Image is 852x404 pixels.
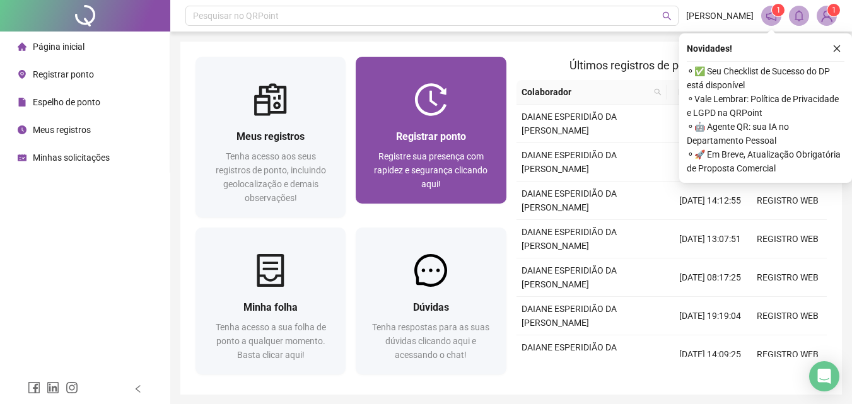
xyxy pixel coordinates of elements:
[33,42,85,52] span: Página inicial
[28,381,40,394] span: facebook
[522,188,617,212] span: DAIANE ESPERIDIÃO DA [PERSON_NAME]
[18,153,26,162] span: schedule
[522,342,617,366] span: DAIANE ESPERIDIÃO DA [PERSON_NAME]
[356,228,506,374] a: DúvidasTenha respostas para as suas dúvidas clicando aqui e acessando o chat!
[793,10,805,21] span: bell
[522,85,650,99] span: Colaborador
[18,125,26,134] span: clock-circle
[236,130,305,142] span: Meus registros
[687,42,732,55] span: Novidades !
[374,151,487,189] span: Registre sua presença com rapidez e segurança clicando aqui!
[672,143,749,182] td: [DATE] 19:38:30
[672,220,749,258] td: [DATE] 13:07:51
[569,59,773,72] span: Últimos registros de ponto sincronizados
[66,381,78,394] span: instagram
[687,147,844,175] span: ⚬ 🚀 Em Breve, Atualização Obrigatória de Proposta Comercial
[776,6,781,14] span: 1
[522,150,617,174] span: DAIANE ESPERIDIÃO DA [PERSON_NAME]
[522,265,617,289] span: DAIANE ESPERIDIÃO DA [PERSON_NAME]
[749,297,827,335] td: REGISTRO WEB
[686,9,754,23] span: [PERSON_NAME]
[356,57,506,204] a: Registrar pontoRegistre sua presença com rapidez e segurança clicando aqui!
[672,297,749,335] td: [DATE] 19:19:04
[749,182,827,220] td: REGISTRO WEB
[809,361,839,391] div: Open Intercom Messenger
[749,258,827,297] td: REGISTRO WEB
[33,97,100,107] span: Espelho de ponto
[662,11,672,21] span: search
[396,130,466,142] span: Registrar ponto
[672,182,749,220] td: [DATE] 14:12:55
[651,83,664,101] span: search
[687,64,844,92] span: ⚬ ✅ Seu Checklist de Sucesso do DP está disponível
[18,70,26,79] span: environment
[672,335,749,374] td: [DATE] 14:09:25
[243,301,298,313] span: Minha folha
[687,92,844,120] span: ⚬ Vale Lembrar: Política de Privacidade e LGPD na QRPoint
[817,6,836,25] img: 84177
[33,69,94,79] span: Registrar ponto
[672,258,749,297] td: [DATE] 08:17:25
[522,304,617,328] span: DAIANE ESPERIDIÃO DA [PERSON_NAME]
[832,6,836,14] span: 1
[372,322,489,360] span: Tenha respostas para as suas dúvidas clicando aqui e acessando o chat!
[134,384,143,393] span: left
[18,98,26,107] span: file
[687,120,844,147] span: ⚬ 🤖 Agente QR: sua IA no Departamento Pessoal
[33,153,110,163] span: Minhas solicitações
[749,220,827,258] td: REGISTRO WEB
[667,80,742,105] th: Data/Hora
[522,227,617,251] span: DAIANE ESPERIDIÃO DA [PERSON_NAME]
[672,105,749,143] td: [DATE] 08:37:02
[672,85,727,99] span: Data/Hora
[772,4,785,16] sup: 1
[216,151,326,203] span: Tenha acesso aos seus registros de ponto, incluindo geolocalização e demais observações!
[18,42,26,51] span: home
[766,10,777,21] span: notification
[195,228,346,374] a: Minha folhaTenha acesso a sua folha de ponto a qualquer momento. Basta clicar aqui!
[749,335,827,374] td: REGISTRO WEB
[827,4,840,16] sup: Atualize o seu contato no menu Meus Dados
[47,381,59,394] span: linkedin
[654,88,662,96] span: search
[216,322,326,360] span: Tenha acesso a sua folha de ponto a qualquer momento. Basta clicar aqui!
[832,44,841,53] span: close
[413,301,449,313] span: Dúvidas
[33,125,91,135] span: Meus registros
[195,57,346,217] a: Meus registrosTenha acesso aos seus registros de ponto, incluindo geolocalização e demais observa...
[522,112,617,136] span: DAIANE ESPERIDIÃO DA [PERSON_NAME]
